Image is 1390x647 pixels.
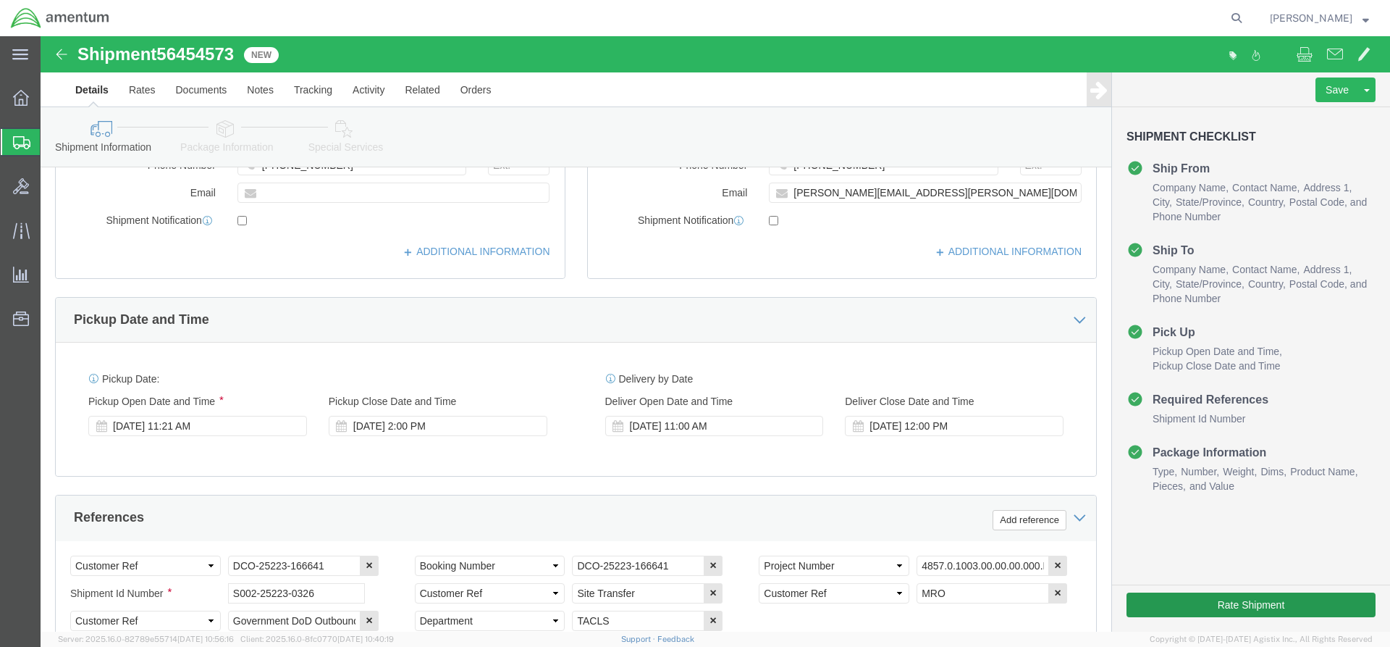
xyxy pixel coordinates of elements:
[1269,9,1370,27] button: [PERSON_NAME]
[1150,633,1373,646] span: Copyright © [DATE]-[DATE] Agistix Inc., All Rights Reserved
[621,635,657,643] a: Support
[177,635,234,643] span: [DATE] 10:56:16
[240,635,394,643] span: Client: 2025.16.0-8fc0770
[58,635,234,643] span: Server: 2025.16.0-82789e55714
[657,635,694,643] a: Feedback
[337,635,394,643] span: [DATE] 10:40:19
[1270,10,1352,26] span: Spencer Dennison
[10,7,110,29] img: logo
[41,36,1390,632] iframe: FS Legacy Container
